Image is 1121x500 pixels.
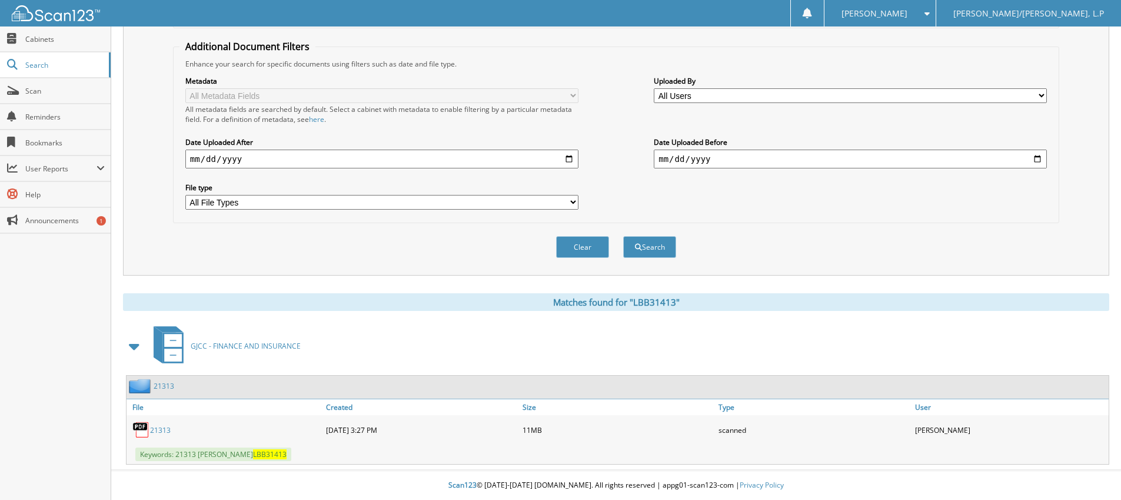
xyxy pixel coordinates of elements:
[25,216,105,226] span: Announcements
[654,76,1047,86] label: Uploaded By
[185,76,578,86] label: Metadata
[25,34,105,44] span: Cabinets
[123,293,1109,311] div: Matches found for "LBB31413"
[448,480,477,490] span: Scan123
[520,399,716,415] a: Size
[912,418,1109,442] div: [PERSON_NAME]
[154,381,174,391] a: 21313
[953,10,1104,17] span: [PERSON_NAME]/[PERSON_NAME], L.P
[185,150,578,168] input: start
[740,480,784,490] a: Privacy Policy
[25,138,105,148] span: Bookmarks
[520,418,716,442] div: 11MB
[25,164,97,174] span: User Reports
[841,10,907,17] span: [PERSON_NAME]
[12,5,100,21] img: scan123-logo-white.svg
[716,399,912,415] a: Type
[111,471,1121,500] div: © [DATE]-[DATE] [DOMAIN_NAME]. All rights reserved | appg01-scan123-com |
[185,104,578,124] div: All metadata fields are searched by default. Select a cabinet with metadata to enable filtering b...
[25,190,105,200] span: Help
[253,449,287,459] span: LBB31413
[185,183,578,193] label: File type
[623,236,676,258] button: Search
[556,236,609,258] button: Clear
[127,399,323,415] a: File
[135,448,291,461] span: Keywords: 21313 [PERSON_NAME]
[309,114,324,124] a: here
[129,379,154,393] img: folder2.png
[150,425,171,435] a: 21313
[25,60,103,70] span: Search
[716,418,912,442] div: scanned
[179,40,315,53] legend: Additional Document Filters
[97,216,106,226] div: 1
[654,150,1047,168] input: end
[147,323,301,369] a: GJCC - FINANCE AND INSURANCE
[132,421,150,439] img: PDF.png
[185,137,578,147] label: Date Uploaded After
[323,399,520,415] a: Created
[179,59,1053,69] div: Enhance your search for specific documents using filters such as date and file type.
[191,341,301,351] span: GJCC - FINANCE AND INSURANCE
[1062,443,1121,500] iframe: Chat Widget
[25,86,105,96] span: Scan
[25,112,105,122] span: Reminders
[323,418,520,442] div: [DATE] 3:27 PM
[912,399,1109,415] a: User
[654,137,1047,147] label: Date Uploaded Before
